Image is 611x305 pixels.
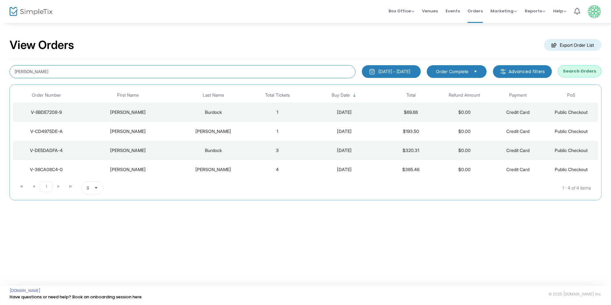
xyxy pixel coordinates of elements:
[384,88,438,103] th: Total
[384,160,438,179] td: $365.46
[15,109,78,115] div: V-8BDE7208-9
[555,148,588,153] span: Public Checkout
[167,182,591,194] kendo-pager-info: 1 - 4 of 4 items
[251,160,304,179] td: 4
[438,103,491,122] td: $0.00
[10,288,40,293] a: [DOMAIN_NAME]
[40,182,53,192] span: Page 1
[81,147,174,154] div: Troy
[369,68,375,75] img: monthly
[178,166,249,173] div: Hillman
[384,122,438,141] td: $193.50
[81,128,174,135] div: Kelsey
[87,185,89,191] span: 8
[10,294,142,300] a: Have questions or need help? Book an onboarding session here
[438,88,491,103] th: Refund Amount
[10,65,355,78] input: Search by name, email, phone, order number, ip address, or last 4 digits of card
[32,93,61,98] span: Order Number
[525,8,545,14] span: Reports
[251,122,304,141] td: 1
[438,122,491,141] td: $0.00
[15,166,78,173] div: V-36CA08C4-0
[544,39,601,51] m-button: Export Order List
[251,88,304,103] th: Total Tickets
[506,109,530,115] span: Credit Card
[555,167,588,172] span: Public Checkout
[306,166,383,173] div: 7/25/2025
[352,93,357,98] span: Sortable
[378,68,410,75] div: [DATE] - [DATE]
[467,3,483,19] span: Orders
[506,128,530,134] span: Credit Card
[15,128,78,135] div: V-CD4975DE-A
[178,147,249,154] div: Burdock
[389,8,414,14] span: Box Office
[92,182,101,194] button: Select
[13,88,598,179] div: Data table
[438,141,491,160] td: $0.00
[555,109,588,115] span: Public Checkout
[549,292,601,297] span: © 2025 [DOMAIN_NAME] Inc.
[306,147,383,154] div: 7/25/2025
[490,8,517,14] span: Marketing
[422,3,438,19] span: Venues
[81,166,174,173] div: Suzanne
[384,141,438,160] td: $320.31
[555,128,588,134] span: Public Checkout
[506,167,530,172] span: Credit Card
[362,65,421,78] button: [DATE] - [DATE]
[500,68,506,75] img: filter
[251,103,304,122] td: 1
[251,141,304,160] td: 3
[306,109,383,115] div: 9/16/2025
[178,128,249,135] div: Hillman
[493,65,552,78] m-button: Advanced filters
[471,68,480,75] button: Select
[178,109,249,115] div: Burdock
[567,93,575,98] span: PoS
[506,148,530,153] span: Credit Card
[15,147,78,154] div: V-DE5DADFA-4
[332,93,350,98] span: Buy Date
[203,93,224,98] span: Last Name
[509,93,527,98] span: Payment
[384,103,438,122] td: $69.88
[306,128,383,135] div: 9/14/2025
[81,109,174,115] div: Troy
[438,160,491,179] td: $0.00
[558,65,601,77] button: Search Orders
[10,38,74,52] h2: View Orders
[553,8,566,14] span: Help
[446,3,460,19] span: Events
[436,68,468,75] span: Order Complete
[117,93,139,98] span: First Name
